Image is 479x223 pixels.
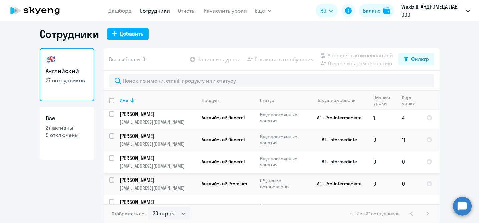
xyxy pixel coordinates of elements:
p: 9 отключены [46,131,88,139]
h3: Все [46,114,88,123]
span: Ещё [255,7,265,15]
p: 27 активны [46,124,88,131]
span: Английский General [202,115,245,121]
div: Текущий уровень [317,97,355,103]
span: Английский Premium [202,181,247,187]
button: Ещё [255,4,272,17]
p: Идут постоянные занятия [260,112,306,124]
td: B1 - Intermediate [306,129,368,151]
button: Фильтр [398,53,434,65]
img: english [46,54,56,65]
p: [EMAIL_ADDRESS][DOMAIN_NAME] [120,163,196,169]
h3: Английский [46,67,88,75]
a: Начислить уроки [204,7,247,14]
p: Идут постоянные занятия [260,203,306,215]
img: balance [383,7,390,14]
td: 0 [397,151,421,173]
td: 4 [397,107,421,129]
div: Статус [260,97,274,103]
div: Имя [120,97,196,103]
a: Все27 активны9 отключены [40,107,94,160]
h1: Сотрудники [40,27,99,41]
p: Обучение остановлено [260,178,306,190]
td: 0 [368,173,397,195]
button: RU [316,4,338,17]
td: A2 - Pre-Intermediate [306,173,368,195]
p: [EMAIL_ADDRESS][DOMAIN_NAME] [120,185,196,191]
p: Идут постоянные занятия [260,134,306,146]
p: [PERSON_NAME] [120,176,195,184]
a: [PERSON_NAME] [120,154,196,162]
div: Добавить [120,30,143,38]
a: Отчеты [178,7,196,14]
td: 1 [368,195,397,223]
button: Waxbill, АНДРОМЕДА ЛАБ, ООО [398,3,473,19]
span: Вы выбрали: 0 [109,55,145,63]
p: [PERSON_NAME] [120,198,195,206]
span: RU [320,7,326,15]
td: 11 [397,129,421,151]
td: B1 - Intermediate [306,151,368,173]
input: Поиск по имени, email, продукту или статусу [109,74,434,87]
span: 1 - 27 из 27 сотрудников [349,211,400,217]
p: [PERSON_NAME] [120,132,195,140]
div: Баланс [363,7,381,15]
div: Текущий уровень [311,97,368,103]
a: [PERSON_NAME] [120,132,196,140]
span: Отображать по: [112,211,145,217]
td: 0 [368,129,397,151]
div: Продукт [202,97,220,103]
a: Дашборд [108,7,132,14]
button: Добавить [107,28,149,40]
p: [EMAIL_ADDRESS][DOMAIN_NAME] [120,141,196,147]
a: Английский27 сотрудников [40,48,94,101]
a: [PERSON_NAME] [120,110,196,118]
p: [PERSON_NAME] [120,154,195,162]
div: Имя [120,97,128,103]
span: Английский General [202,159,245,165]
p: 27 сотрудников [46,77,88,84]
div: Личные уроки [373,94,396,106]
td: 1 [368,107,397,129]
a: [PERSON_NAME] [120,176,196,184]
div: Корп. уроки [402,94,421,106]
div: Фильтр [411,55,429,63]
a: Сотрудники [140,7,170,14]
td: A2 - Pre-Intermediate [306,107,368,129]
span: Английский General [202,137,245,143]
p: [PERSON_NAME] [120,110,195,118]
a: [PERSON_NAME] [120,198,196,206]
td: 6 [397,195,421,223]
p: Waxbill, АНДРОМЕДА ЛАБ, ООО [401,3,463,19]
p: [EMAIL_ADDRESS][DOMAIN_NAME] [120,119,196,125]
td: 0 [397,173,421,195]
button: Балансbalance [359,4,394,17]
p: Идут постоянные занятия [260,156,306,168]
td: 0 [368,151,397,173]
